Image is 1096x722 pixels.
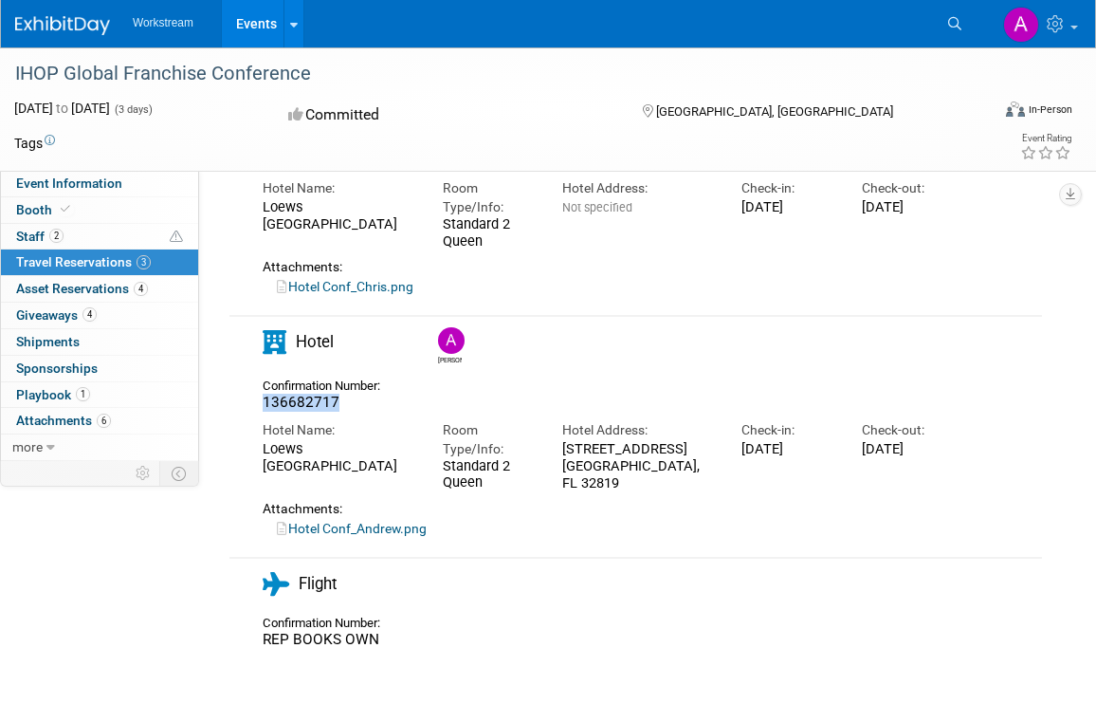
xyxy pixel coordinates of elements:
[562,200,632,214] span: Not specified
[862,421,953,439] div: Check-out:
[113,103,153,116] span: (3 days)
[263,179,414,197] div: Hotel Name:
[97,414,111,428] span: 6
[299,574,337,593] span: Flight
[16,361,98,376] span: Sponsorships
[134,282,148,296] span: 4
[16,413,111,428] span: Attachments
[263,198,414,233] div: Loews [GEOGRAPHIC_DATA]
[277,521,427,536] a: Hotel Conf_Andrew.png
[862,440,953,457] div: [DATE]
[862,179,953,197] div: Check-out:
[1,303,198,328] a: Giveaways4
[656,104,893,119] span: [GEOGRAPHIC_DATA], [GEOGRAPHIC_DATA]
[296,332,334,351] span: Hotel
[12,439,43,454] span: more
[263,394,339,411] span: 136682717
[263,610,393,631] div: Confirmation Number:
[76,387,90,401] span: 1
[263,421,414,439] div: Hotel Name:
[1003,7,1039,43] img: Andrew Walters
[16,334,80,349] span: Shipments
[49,229,64,243] span: 2
[16,281,148,296] span: Asset Reservations
[433,327,466,365] div: Andrew Walters
[443,458,534,491] div: Standard 2 Queen
[1,224,198,250] a: Staff2
[908,99,1073,127] div: Event Format
[562,179,714,197] div: Hotel Address:
[137,255,151,269] span: 3
[438,354,462,365] div: Andrew Walters
[14,101,110,116] span: [DATE] [DATE]
[277,279,413,294] a: Hotel Conf_Chris.png
[1006,102,1025,117] img: Format-Inperson.png
[438,327,465,354] img: Andrew Walters
[263,330,286,354] i: Hotel
[170,229,183,246] span: Potential Scheduling Conflict -- at least one attendee is tagged in another overlapping event.
[741,440,832,457] div: [DATE]
[82,307,97,322] span: 4
[1,197,198,223] a: Booth
[133,16,193,29] span: Workstream
[562,421,714,439] div: Hotel Address:
[61,204,70,214] i: Booth reservation complete
[53,101,71,116] span: to
[160,461,199,486] td: Toggle Event Tabs
[443,421,534,458] div: Room Type/Info:
[443,216,534,250] div: Standard 2 Queen
[862,198,953,215] div: [DATE]
[9,57,969,91] div: IHOP Global Franchise Conference
[14,134,55,153] td: Tags
[263,501,953,517] div: Attachments:
[741,421,832,439] div: Check-in:
[562,440,714,492] div: [STREET_ADDRESS] [GEOGRAPHIC_DATA], FL 32819
[1,382,198,408] a: Playbook1
[16,387,90,402] span: Playbook
[741,179,832,197] div: Check-in:
[263,631,379,648] span: REP BOOKS OWN
[1,356,198,381] a: Sponsorships
[16,254,151,269] span: Travel Reservations
[1020,134,1071,143] div: Event Rating
[263,373,393,394] div: Confirmation Number:
[263,440,414,475] div: Loews [GEOGRAPHIC_DATA]
[1,276,198,302] a: Asset Reservations4
[16,229,64,244] span: Staff
[16,176,122,191] span: Event Information
[1,435,198,460] a: more
[741,198,832,215] div: [DATE]
[443,179,534,216] div: Room Type/Info:
[263,259,953,275] div: Attachments:
[263,572,289,596] i: Flight
[1,171,198,196] a: Event Information
[283,99,612,132] div: Committed
[1,408,198,434] a: Attachments6
[1,250,198,275] a: Travel Reservations3
[1028,102,1072,117] div: In-Person
[16,202,74,217] span: Booth
[127,461,160,486] td: Personalize Event Tab Strip
[1,329,198,355] a: Shipments
[16,307,97,323] span: Giveaways
[15,16,110,35] img: ExhibitDay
